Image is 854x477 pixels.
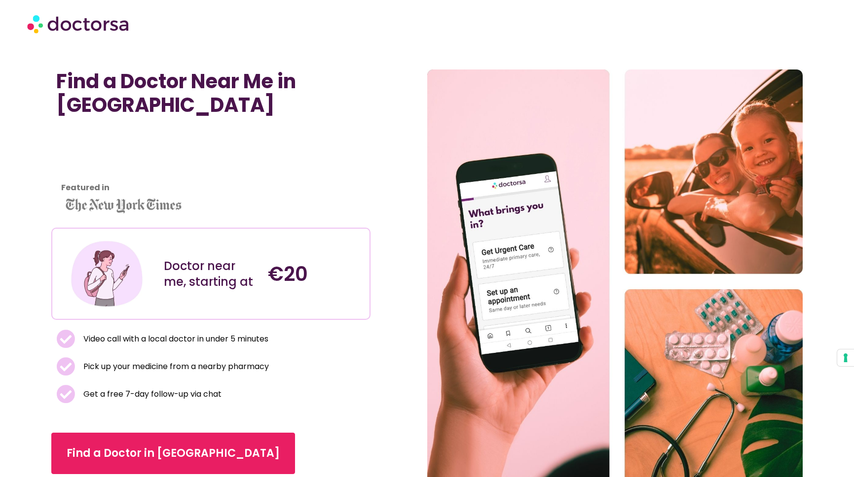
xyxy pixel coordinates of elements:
span: Video call with a local doctor in under 5 minutes [81,332,268,346]
span: Get a free 7-day follow-up via chat [81,387,222,401]
img: Illustration depicting a young woman in a casual outfit, engaged with her smartphone. She has a p... [69,236,145,311]
strong: Featured in [61,182,110,193]
h1: Find a Doctor Near Me in [GEOGRAPHIC_DATA] [56,69,366,117]
div: Doctor near me, starting at [164,258,258,290]
span: Pick up your medicine from a nearby pharmacy [81,360,269,374]
a: Find a Doctor in [GEOGRAPHIC_DATA] [51,433,295,474]
button: Your consent preferences for tracking technologies [837,349,854,366]
h4: €20 [268,262,362,286]
span: Find a Doctor in [GEOGRAPHIC_DATA] [67,445,280,461]
iframe: Customer reviews powered by Trustpilot [56,127,145,201]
